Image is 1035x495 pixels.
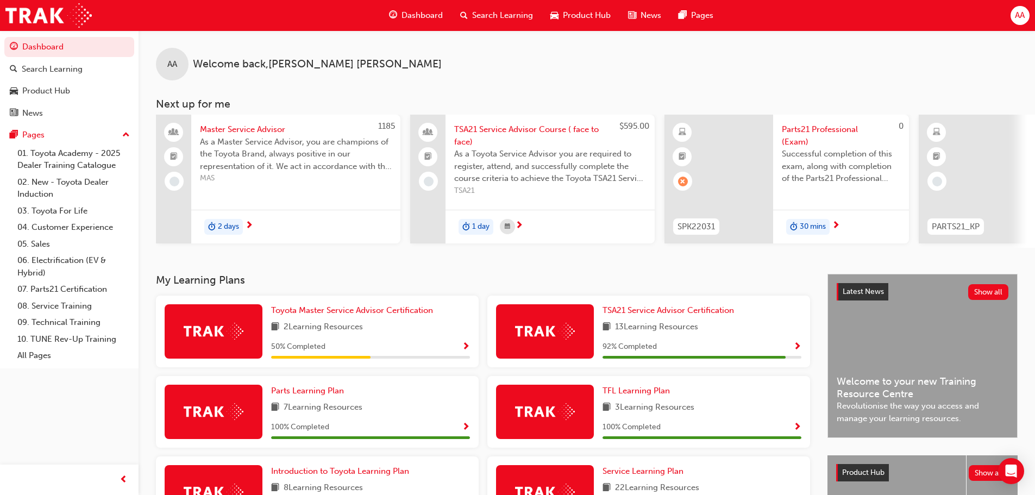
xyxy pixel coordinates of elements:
span: 22 Learning Resources [615,481,699,495]
img: Trak [184,323,243,340]
a: Search Learning [4,59,134,79]
img: Trak [515,323,575,340]
span: 8 Learning Resources [284,481,363,495]
span: pages-icon [10,130,18,140]
a: Toyota Master Service Advisor Certification [271,304,437,317]
span: 30 mins [800,221,826,233]
a: $595.00TSA21 Service Advisor Course ( face to face)As a Toyota Service Advisor you are required t... [410,115,655,243]
span: MAS [200,172,392,185]
button: AA [1011,6,1030,25]
a: 09. Technical Training [13,314,134,331]
span: learningResourceType_ELEARNING-icon [679,126,686,140]
span: 50 % Completed [271,341,325,353]
span: 100 % Completed [603,421,661,434]
img: Trak [184,403,243,420]
span: next-icon [515,221,523,231]
span: calendar-icon [505,220,510,234]
button: Show Progress [462,340,470,354]
a: Product Hub [4,81,134,101]
button: Pages [4,125,134,145]
span: Show Progress [793,342,801,352]
span: 2 days [218,221,239,233]
span: next-icon [832,221,840,231]
span: booktick-icon [170,150,178,164]
span: next-icon [245,221,253,231]
span: 0 [899,121,904,131]
span: AA [1015,9,1025,22]
span: duration-icon [462,220,470,234]
button: Show all [968,284,1009,300]
span: up-icon [122,128,130,142]
span: Pages [691,9,713,22]
span: search-icon [10,65,17,74]
span: learningRecordVerb_NONE-icon [424,177,434,186]
a: Service Learning Plan [603,465,688,478]
span: duration-icon [208,220,216,234]
span: duration-icon [790,220,798,234]
a: Product HubShow all [836,464,1009,481]
span: book-icon [271,321,279,334]
span: TSA21 Service Advisor Course ( face to face) [454,123,646,148]
a: 0SPK22031Parts21 Professional (Exam)Successful completion of this exam, along with completion of ... [664,115,909,243]
span: Parts21 Professional (Exam) [782,123,900,148]
a: car-iconProduct Hub [542,4,619,27]
span: 3 Learning Resources [615,401,694,415]
h3: My Learning Plans [156,274,810,286]
span: prev-icon [120,473,128,487]
span: Welcome back , [PERSON_NAME] [PERSON_NAME] [193,58,442,71]
span: 13 Learning Resources [615,321,698,334]
span: 7 Learning Resources [284,401,362,415]
span: 92 % Completed [603,341,657,353]
a: 02. New - Toyota Dealer Induction [13,174,134,203]
span: guage-icon [389,9,397,22]
span: Show Progress [793,423,801,433]
span: Service Learning Plan [603,466,683,476]
span: SPK22031 [678,221,715,233]
span: Show Progress [462,423,470,433]
div: Pages [22,129,45,141]
a: TFL Learning Plan [603,385,674,397]
a: 04. Customer Experience [13,219,134,236]
a: Dashboard [4,37,134,57]
span: Master Service Advisor [200,123,392,136]
a: Trak [5,3,92,28]
span: 2 Learning Resources [284,321,363,334]
a: 01. Toyota Academy - 2025 Dealer Training Catalogue [13,145,134,174]
span: booktick-icon [679,150,686,164]
span: book-icon [271,481,279,495]
a: All Pages [13,347,134,364]
div: Product Hub [22,85,70,97]
span: Product Hub [563,9,611,22]
a: 08. Service Training [13,298,134,315]
span: book-icon [271,401,279,415]
span: $595.00 [619,121,649,131]
a: 07. Parts21 Certification [13,281,134,298]
span: book-icon [603,481,611,495]
span: TSA21 Service Advisor Certification [603,305,734,315]
h3: Next up for me [139,98,1035,110]
img: Trak [515,403,575,420]
a: 05. Sales [13,236,134,253]
span: guage-icon [10,42,18,52]
span: Product Hub [842,468,885,477]
span: news-icon [10,109,18,118]
span: As a Master Service Advisor, you are champions of the Toyota Brand, always positive in our repres... [200,136,392,173]
a: 10. TUNE Rev-Up Training [13,331,134,348]
span: Successful completion of this exam, along with completion of the Parts21 Professional eLearning m... [782,148,900,185]
span: booktick-icon [933,150,940,164]
span: Toyota Master Service Advisor Certification [271,305,433,315]
a: 03. Toyota For Life [13,203,134,220]
div: News [22,107,43,120]
span: Search Learning [472,9,533,22]
a: 06. Electrification (EV & Hybrid) [13,252,134,281]
span: learningRecordVerb_FAIL-icon [678,177,688,186]
span: learningResourceType_ELEARNING-icon [933,126,940,140]
span: 100 % Completed [271,421,329,434]
span: booktick-icon [424,150,432,164]
span: learningRecordVerb_NONE-icon [170,177,179,186]
span: Revolutionise the way you access and manage your learning resources. [837,400,1008,424]
div: Open Intercom Messenger [998,458,1024,484]
a: News [4,103,134,123]
button: Show Progress [793,340,801,354]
